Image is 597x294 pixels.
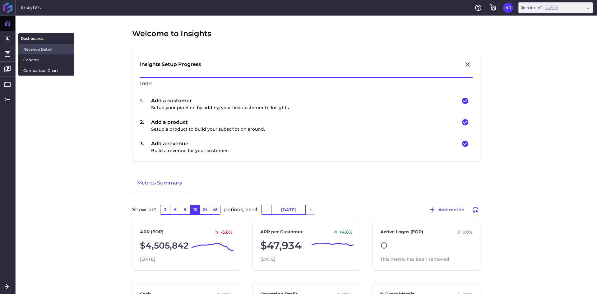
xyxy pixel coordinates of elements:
button: 3 [160,205,170,215]
a: ARR per Customer [260,229,303,235]
button: 9 [180,205,190,215]
span: Welcome to Insights [132,28,211,39]
div: Add a revenue [151,140,229,154]
button: General Settings [488,3,498,13]
div: $4,505,842 [140,238,232,254]
div: 0.0 % [453,229,473,235]
div: 3 . [140,140,151,154]
button: 6 [170,205,180,215]
div: This metric has been removed [380,256,473,263]
div: 100 % [140,78,473,90]
button: Close [463,59,473,69]
div: Show last periods, as of [132,205,480,221]
div: Add a customer [151,97,290,111]
div: Insights Setup Progress [140,61,201,68]
a: ARR (EOP) [140,229,164,235]
button: 48 [210,205,220,215]
ins: Admin [545,6,558,10]
button: 24 [200,205,210,215]
p: Setup a product to build your subscription around. [151,126,265,133]
div: +4.6 % [330,229,352,235]
div: -3.6 % [211,229,232,235]
button: Help [473,3,483,13]
a: Active Logos (EOP) [380,229,423,235]
p: Build a revenue for your customer. [151,147,229,154]
div: $47,934 [260,238,353,254]
button: - [261,205,271,215]
button: User Menu [503,3,513,13]
a: Metrics Summary [132,174,187,192]
input: Select Date [271,205,305,214]
button: 12 [190,205,200,215]
div: Join Inc. V2 [521,5,558,11]
button: Add metric [426,205,467,215]
div: Dropdown select [518,2,593,13]
div: 1 . [140,97,151,111]
div: Add a product [151,119,265,133]
p: Setup your pipeline by adding your first customer to Insights. [151,105,290,111]
div: 2 . [140,119,151,133]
